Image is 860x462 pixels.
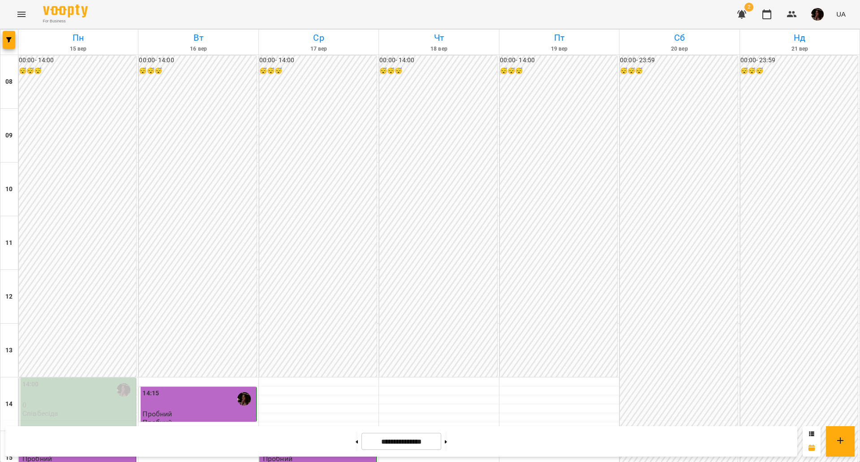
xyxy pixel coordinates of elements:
h6: 16 вер [140,45,257,53]
h6: 00:00 - 14:00 [259,56,377,65]
h6: 20 вер [621,45,738,53]
h6: 😴😴😴 [139,66,256,76]
h6: 😴😴😴 [259,66,377,76]
h6: 19 вер [501,45,618,53]
span: 2 [744,3,753,12]
h6: 10 [5,184,13,194]
label: 14:00 [22,380,39,389]
span: Пробний [142,410,172,418]
button: UA [833,6,849,22]
h6: 😴😴😴 [500,66,617,76]
p: Співбесіда [22,410,58,417]
h6: 12 [5,292,13,302]
h6: 😴😴😴 [19,66,136,76]
h6: 14 [5,399,13,409]
h6: 😴😴😴 [379,66,497,76]
img: А Катерина Халимендик [117,383,130,397]
h6: Ср [260,31,377,45]
h6: 13 [5,346,13,355]
h6: 09 [5,131,13,141]
h6: 😴😴😴 [740,66,858,76]
h6: Чт [380,31,497,45]
h6: 15 вер [20,45,137,53]
h6: 😴😴😴 [620,66,737,76]
h6: 11 [5,238,13,248]
label: 14:15 [142,389,159,398]
h6: Пт [501,31,618,45]
h6: 17 вер [260,45,377,53]
h6: Сб [621,31,738,45]
p: Пробний [142,419,172,426]
img: 1b79b5faa506ccfdadca416541874b02.jpg [811,8,824,21]
h6: 18 вер [380,45,497,53]
p: 0 [22,401,134,409]
h6: 00:00 - 14:00 [19,56,136,65]
img: Voopty Logo [43,4,88,17]
img: А Катерина Халимендик [237,392,251,406]
h6: 21 вер [741,45,858,53]
h6: Нд [741,31,858,45]
h6: 00:00 - 14:00 [379,56,497,65]
h6: 00:00 - 14:00 [500,56,617,65]
h6: 00:00 - 14:00 [139,56,256,65]
h6: Вт [140,31,257,45]
span: For Business [43,18,88,24]
span: UA [836,9,846,19]
h6: Пн [20,31,137,45]
h6: 00:00 - 23:59 [620,56,737,65]
h6: 00:00 - 23:59 [740,56,858,65]
button: Menu [11,4,32,25]
h6: 08 [5,77,13,87]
